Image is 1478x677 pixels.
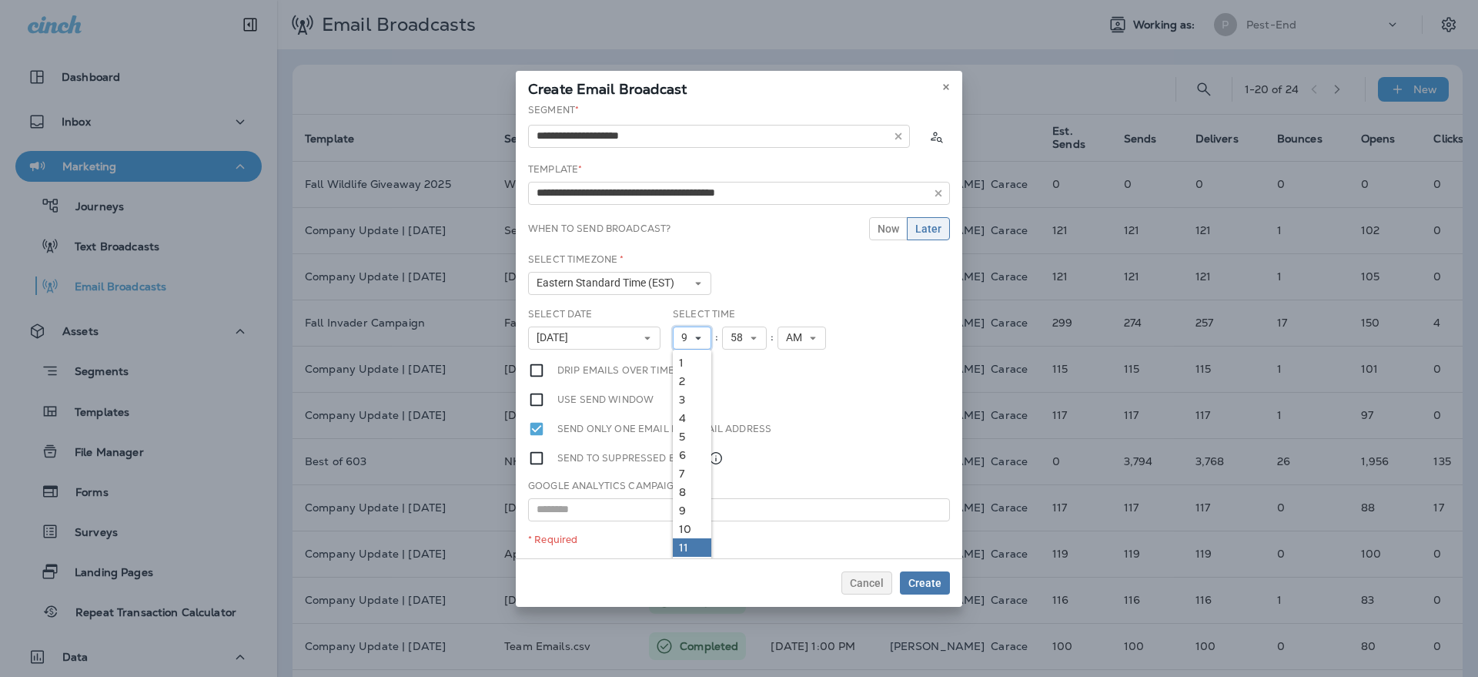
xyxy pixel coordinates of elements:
[731,331,749,344] span: 58
[869,217,908,240] button: Now
[673,520,711,538] a: 10
[915,223,941,234] span: Later
[786,331,808,344] span: AM
[528,327,660,350] button: [DATE]
[537,331,574,344] span: [DATE]
[850,578,884,588] span: Cancel
[528,104,579,116] label: Segment
[681,331,694,344] span: 9
[673,308,736,320] label: Select Time
[673,390,711,409] a: 3
[528,223,670,235] label: When to send broadcast?
[528,534,950,546] div: * Required
[557,450,724,467] label: Send to suppressed emails.
[900,571,950,595] button: Create
[673,327,711,350] button: 9
[673,538,711,557] a: 11
[673,483,711,501] a: 8
[777,327,826,350] button: AM
[673,501,711,520] a: 9
[516,71,962,103] div: Create Email Broadcast
[673,446,711,464] a: 6
[711,327,722,350] div: :
[922,122,950,150] button: Calculate the estimated number of emails to be sent based on selected segment. (This could take a...
[557,421,771,437] label: Send only one email per email address
[537,276,680,290] span: Eastern Standard Time (EST)
[528,163,582,176] label: Template
[908,578,941,588] span: Create
[767,327,777,350] div: :
[673,557,711,575] a: 12
[907,217,950,240] button: Later
[528,308,593,320] label: Select Date
[673,464,711,483] a: 7
[557,362,674,379] label: Drip emails over time
[528,272,711,295] button: Eastern Standard Time (EST)
[878,223,899,234] span: Now
[528,480,709,492] label: Google Analytics Campaign Title
[722,327,767,350] button: 58
[673,427,711,446] a: 5
[557,391,654,408] label: Use send window
[528,253,624,266] label: Select Timezone
[673,372,711,390] a: 2
[841,571,892,595] button: Cancel
[673,409,711,427] a: 4
[673,354,711,372] a: 1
